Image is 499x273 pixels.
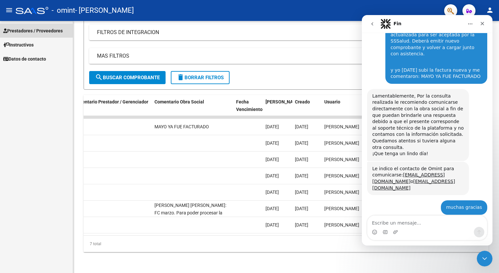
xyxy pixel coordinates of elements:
textarea: Escribe un mensaje... [6,201,125,212]
span: Prestadores / Proveedores [3,27,63,34]
div: muchas gracias [79,185,125,200]
span: Borrar Filtros [177,75,224,81]
span: [DATE] [266,140,279,146]
span: [DATE] [295,157,308,162]
div: Le indico el contacto de Omint para comunicarse: o [10,151,102,176]
span: Instructivos [3,41,34,48]
a: [EMAIL_ADDRESS][DOMAIN_NAME] [10,164,93,175]
span: - [PERSON_NAME] [75,3,134,18]
span: [PERSON_NAME] [PERSON_NAME]: FC marzo. Para poder procesar la factura deberá refacturar con fecha... [154,203,229,253]
iframe: Intercom live chat [477,251,492,266]
mat-panel-title: FILTROS DE INTEGRACION [97,29,467,36]
datatable-header-cell: Usuario [322,95,374,124]
mat-icon: menu [5,6,13,14]
span: [DATE] [295,222,308,227]
span: [PERSON_NAME] [324,173,359,178]
iframe: Intercom live chat [362,15,492,246]
span: [DATE] [295,190,308,195]
span: - omint [52,3,75,18]
span: [DATE] [266,157,279,162]
span: [PERSON_NAME] [266,99,301,104]
span: [DATE] [295,173,308,178]
div: Le indico el contacto de Omint para comunicarse:[EMAIL_ADDRESS][DOMAIN_NAME]o[EMAIL_ADDRESS][DOMA... [5,147,107,180]
mat-panel-title: MAS FILTROS [97,52,467,60]
mat-expansion-panel-header: MAS FILTROS [89,48,483,64]
div: Quedamos atentos si tuviera alguna otra consulta. [10,123,102,136]
span: [DATE] [266,206,279,211]
span: [DATE] [266,222,279,227]
span: [DATE] [295,124,308,129]
button: Selector de emoji [10,214,15,220]
button: Borrar Filtros [171,71,230,84]
datatable-header-cell: Fecha Confimado [263,95,292,124]
span: MAYO YA FUE FACTURADO [154,124,209,129]
span: [PERSON_NAME] [324,157,359,162]
span: Comentario Prestador / Gerenciador [73,99,148,104]
span: [DATE] [266,124,279,129]
mat-icon: person [486,6,494,14]
div: y yo [DATE] subi la factura nueva y me comentaron: MAYO YA FUE FACTURADO [29,45,120,65]
div: Ludmila dice… [5,147,125,185]
span: [DATE] [295,206,308,211]
div: muchas gracias [84,189,120,196]
div: Jesica dice… [5,185,125,205]
span: Buscar Comprobante [95,75,160,81]
datatable-header-cell: Fecha Vencimiento [233,95,263,124]
span: Comentario Obra Social [154,99,204,104]
span: [PERSON_NAME] [324,124,359,129]
div: 7 total [84,236,489,252]
span: [PERSON_NAME] [324,140,359,146]
button: Enviar un mensaje… [112,212,122,222]
span: Creado [295,99,310,104]
datatable-header-cell: Creado [292,95,322,124]
datatable-header-cell: Comentario Prestador / Gerenciador [70,95,152,124]
span: [DATE] [266,173,279,178]
div: Lamentablemente, Por la consulta realizada le recomiendo comunicarse directamente con la obra soc... [10,78,102,123]
span: [PERSON_NAME] [324,190,359,195]
div: Lamentablemente, Por la consulta realizada le recomiendo comunicarse directamente con la obra soc... [5,74,107,146]
button: Buscar Comprobante [89,71,166,84]
span: [DATE] [295,140,308,146]
span: [DATE] [266,190,279,195]
span: Fecha Vencimiento [236,99,263,112]
div: ¡Que tenga un lindo día! [10,136,102,142]
datatable-header-cell: Comentario Obra Social [152,95,233,124]
span: [PERSON_NAME] [324,206,359,211]
span: [PERSON_NAME] [324,222,359,227]
button: Selector de gif [21,214,26,220]
button: Adjuntar un archivo [31,214,36,220]
div: Ludmila dice… [5,74,125,147]
a: [EMAIL_ADDRESS][DOMAIN_NAME] [10,157,83,169]
mat-expansion-panel-header: FILTROS DE INTEGRACION [89,25,483,40]
span: Datos de contacto [3,55,46,63]
span: Usuario [324,99,340,104]
mat-icon: delete [177,73,185,81]
mat-icon: search [95,73,103,81]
